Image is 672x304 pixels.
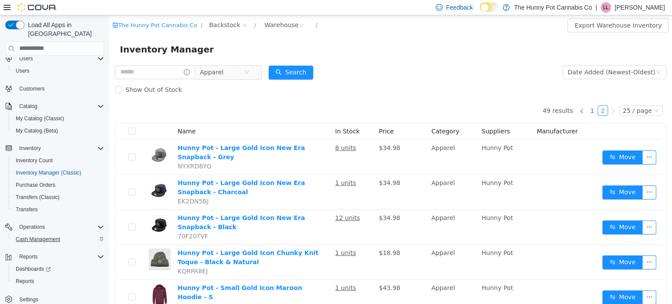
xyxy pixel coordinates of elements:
a: Hunny Pot - Large Gold Icon Chunky Knit Toque - Black & Natural [68,234,209,250]
button: icon: ellipsis [533,240,547,254]
span: Suppliers [372,112,401,119]
span: $18.98 [269,234,291,241]
span: EK2DN5BJ [68,182,99,189]
span: My Catalog (Classic) [12,113,104,124]
span: Users [16,67,29,74]
i: icon: down [546,54,552,60]
span: Users [12,66,104,76]
span: Hunny Pot [372,199,404,206]
img: Hunny Pot - Large Gold Icon New Era Snapback - Black hero shot [39,198,61,220]
span: Hunny Pot [372,234,404,241]
a: My Catalog (Classic) [12,113,68,124]
td: Apparel [318,160,369,195]
u: 1 units [226,269,247,276]
i: icon: info-circle [74,54,80,60]
button: icon: ellipsis [533,205,547,219]
span: Y7Q0KE42 [68,287,100,294]
span: Reports [16,278,34,285]
span: Catalog [19,103,37,110]
button: Users [9,65,108,77]
span: Inventory [19,145,41,152]
span: Users [16,53,104,64]
td: Apparel [318,230,369,265]
a: Purchase Orders [12,180,59,190]
span: Purchase Orders [12,180,104,190]
img: Hunny Pot - Large Gold Icon New Era Snapback - Grey hero shot [39,128,61,150]
button: Inventory [16,143,44,154]
span: Cash Management [16,236,60,243]
button: icon: swapMove [493,240,533,254]
u: 12 units [226,199,251,206]
p: [PERSON_NAME] [615,2,665,13]
button: Inventory Manager (Classic) [9,167,108,179]
a: 2 [489,91,498,100]
button: Catalog [16,101,41,112]
button: icon: searchSearch [159,50,204,64]
a: Hunny Pot - Large Gold Icon New Era Snapback - Grey [68,129,196,145]
button: Transfers (Classic) [9,191,108,203]
span: $34.98 [269,129,291,136]
button: Operations [2,221,108,233]
button: Catalog [2,100,108,112]
button: icon: ellipsis [533,275,547,289]
li: Previous Page [467,90,478,101]
button: icon: swapMove [493,135,533,149]
span: Cash Management [12,234,104,245]
span: $34.98 [269,199,291,206]
u: 1 units [226,234,247,241]
a: Inventory Manager (Classic) [12,168,85,178]
span: / [206,7,208,13]
span: LL [603,2,609,13]
img: Hunny Pot - Large Gold Icon Chunky Knit Toque - Black & Natural hero shot [39,233,61,255]
span: Reports [19,253,38,260]
button: icon: ellipsis [533,135,547,149]
img: Hunny Pot - Small Gold Icon Maroon Hoodie - S hero shot [39,268,61,290]
span: Apparel [91,50,114,63]
span: / [91,7,93,13]
div: Warehouse [155,3,189,16]
button: icon: swapMove [493,205,533,219]
span: Transfers (Classic) [16,194,59,201]
img: Cova [17,3,57,12]
span: Transfers (Classic) [12,192,104,203]
span: Inventory Count [12,155,104,166]
p: | [595,2,597,13]
button: Cash Management [9,233,108,245]
button: Users [2,52,108,65]
span: Purchase Orders [16,182,56,189]
span: $43.98 [269,269,291,276]
div: Date Added (Newest-Oldest) [458,50,546,63]
button: icon: ellipsis [533,170,547,184]
u: 1 units [226,164,247,171]
span: Inventory Manager (Classic) [12,168,104,178]
input: Dark Mode [480,3,498,12]
i: icon: left [470,93,475,98]
p: The Hunny Pot Cannabis Co [514,2,592,13]
button: My Catalog (Beta) [9,125,108,137]
span: 70F20TVF [68,217,99,224]
span: NYXRD8YG [68,147,102,154]
span: Category [322,112,350,119]
a: Hunny Pot - Small Gold Icon Maroon Hoodie - S [68,269,193,285]
span: Operations [19,224,45,231]
span: My Catalog (Classic) [16,115,64,122]
span: Transfers [12,204,104,215]
button: Transfers [9,203,108,216]
a: Customers [16,84,48,94]
a: Inventory Count [12,155,56,166]
span: Hunny Pot [372,269,404,276]
span: Show Out of Stock [13,71,76,78]
a: Hunny Pot - Large Gold Icon New Era Snapback - Black [68,199,196,215]
td: Apparel [318,125,369,160]
a: Reports [12,276,38,287]
button: Purchase Orders [9,179,108,191]
button: Customers [2,82,108,95]
span: Load All Apps in [GEOGRAPHIC_DATA] [24,21,104,38]
span: Transfers [16,206,38,213]
button: icon: swapMove [493,170,533,184]
a: Dashboards [9,263,108,275]
span: Manufacturer [427,112,469,119]
img: Hunny Pot - Large Gold Icon New Era Snapback - Charcoal hero shot [39,163,61,185]
span: Feedback [446,3,473,12]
